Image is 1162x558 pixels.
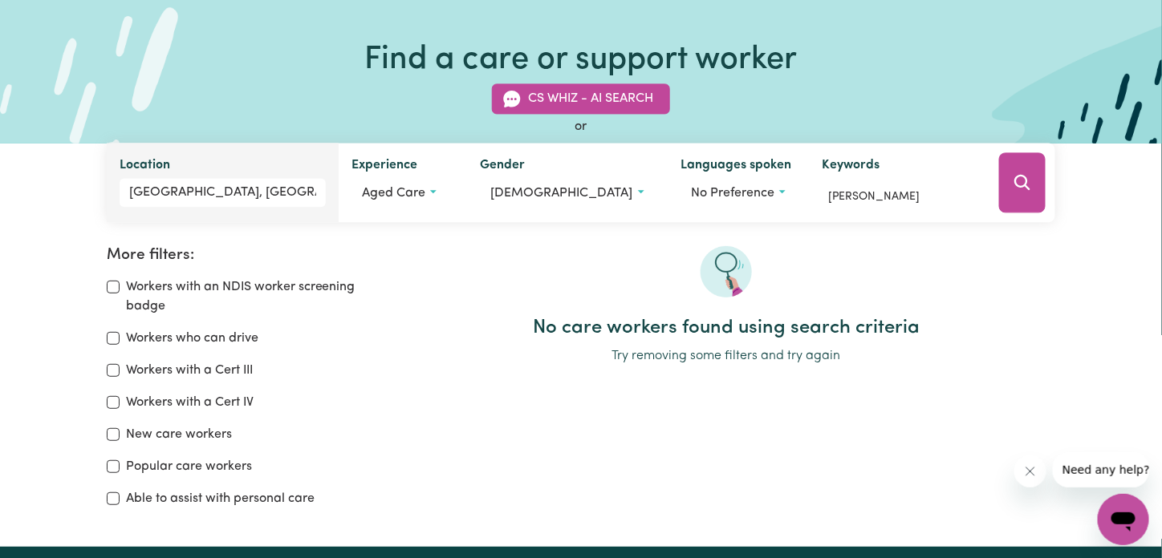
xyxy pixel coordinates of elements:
button: Worker experience options [351,179,455,209]
iframe: Close message [1014,455,1046,487]
button: Search [999,153,1046,213]
span: [DEMOGRAPHIC_DATA] [491,188,633,200]
iframe: Message from company [1053,452,1149,487]
div: or [107,118,1056,137]
p: Try removing some filters and try again [397,346,1056,366]
iframe: Button to launch messaging window [1098,494,1149,545]
span: Aged care [362,188,425,200]
label: Keywords [822,156,880,179]
label: Workers with a Cert IV [126,393,254,412]
label: New care workers [126,425,232,444]
h2: No care workers found using search criteria [397,317,1056,340]
input: Enter keywords, e.g. full name, interests [822,185,977,210]
label: Able to assist with personal care [126,489,315,508]
h1: Find a care or support worker [365,41,798,79]
span: No preference [691,188,774,200]
button: Worker language preferences [681,179,796,209]
button: CS Whiz - AI Search [492,84,670,115]
input: Enter a suburb [120,179,326,208]
label: Languages spoken [681,156,791,179]
label: Workers with an NDIS worker screening badge [126,277,378,316]
label: Popular care workers [126,457,252,476]
h2: More filters: [107,246,378,265]
label: Workers who can drive [126,329,258,348]
label: Gender [481,156,526,179]
label: Workers with a Cert III [126,361,253,380]
span: Need any help? [10,11,97,24]
button: Worker gender preference [481,179,655,209]
label: Experience [351,156,417,179]
label: Location [120,156,170,179]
